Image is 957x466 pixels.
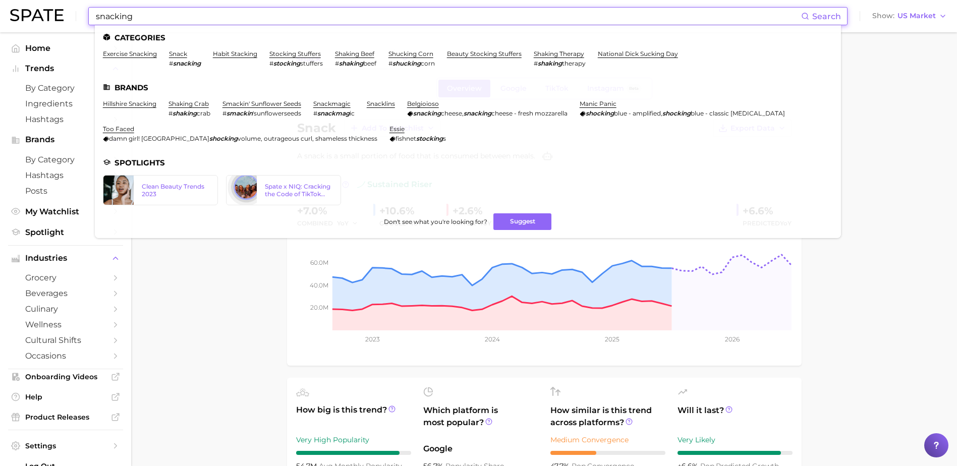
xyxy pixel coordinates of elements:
a: Hashtags [8,111,123,127]
span: # [335,60,339,67]
span: cheese [441,109,462,117]
a: wellness [8,317,123,332]
span: blue - classic [MEDICAL_DATA] [691,109,785,117]
a: hillshire snacking [103,100,156,107]
em: shocking [662,109,691,117]
a: Ingredients [8,96,123,111]
button: Brands [8,132,123,147]
a: national dick sucking day [598,50,678,57]
div: Spate x NIQ: Cracking the Code of TikTok Shop [265,183,332,198]
em: shaking [339,60,363,67]
button: Trends [8,61,123,76]
a: Posts [8,183,123,199]
span: Product Releases [25,413,106,422]
span: wellness [25,320,106,329]
a: smackin' sunflower seeds [222,100,301,107]
em: shocking [586,109,614,117]
a: occasions [8,348,123,364]
span: blue - amplified [614,109,661,117]
span: My Watchlist [25,207,106,216]
a: essie [389,125,405,133]
span: Show [872,13,894,19]
div: , [580,109,785,117]
a: grocery [8,270,123,285]
span: Don't see what you're looking for? [384,218,487,225]
a: cultural shifts [8,332,123,348]
span: Hashtags [25,170,106,180]
span: Home [25,43,106,53]
a: beauty stocking stuffers [447,50,522,57]
div: 4 / 10 [550,451,665,455]
em: shaking [173,109,197,117]
a: culinary [8,301,123,317]
li: Brands [103,83,833,92]
a: My Watchlist [8,204,123,219]
a: snacklins [367,100,395,107]
a: snackmagic [313,100,351,107]
div: Very High Popularity [296,434,411,446]
a: shucking corn [388,50,433,57]
div: Clean Beauty Trends 2023 [142,183,209,198]
span: How similar is this trend across platforms? [550,404,665,429]
span: # [269,60,273,67]
span: stuffers [300,60,323,67]
span: volume, outrageous curl, shameless thickness [238,135,377,142]
a: exercise snacking [103,50,157,57]
span: by Category [25,83,106,93]
span: fishnet [396,135,416,142]
li: Categories [103,33,833,42]
tspan: 2025 [605,335,620,343]
span: Google [423,443,538,455]
span: # [313,109,317,117]
a: Hashtags [8,167,123,183]
span: # [534,60,538,67]
em: snacking [173,60,201,67]
a: Product Releases [8,410,123,425]
em: shocking [209,135,238,142]
a: Clean Beauty Trends 2023 [103,175,218,205]
span: Brands [25,135,106,144]
button: Suggest [493,213,551,230]
span: Trends [25,64,106,73]
a: Spotlight [8,224,123,240]
div: 9 / 10 [296,451,411,455]
span: # [388,60,392,67]
span: Ingredients [25,99,106,108]
span: corn [421,60,435,67]
span: cheese - fresh mozzarella [491,109,568,117]
span: Spotlight [25,227,106,237]
span: damn girl! [GEOGRAPHIC_DATA] [109,135,209,142]
span: How big is this trend? [296,404,411,429]
a: by Category [8,80,123,96]
em: shaking [538,60,562,67]
img: SPATE [10,9,64,21]
a: Spate x NIQ: Cracking the Code of TikTok Shop [226,175,341,205]
span: Which platform is most popular? [423,404,538,438]
em: shucking [392,60,421,67]
a: stocking stuffers [269,50,321,57]
span: culinary [25,304,106,314]
a: habit stacking [213,50,257,57]
a: too faced [103,125,134,133]
a: beverages [8,285,123,301]
em: smackin [227,109,253,117]
em: stocking [273,60,300,67]
span: Help [25,392,106,401]
span: US Market [897,13,936,19]
button: ShowUS Market [870,10,949,23]
span: s [443,135,446,142]
span: grocery [25,273,106,282]
div: , [407,109,568,117]
span: # [169,60,173,67]
em: snacking [464,109,491,117]
tspan: 2023 [365,335,379,343]
button: Industries [8,251,123,266]
a: Settings [8,438,123,453]
span: therapy [562,60,586,67]
span: cultural shifts [25,335,106,345]
em: stocking [416,135,443,142]
a: Onboarding Videos [8,369,123,384]
li: Spotlights [103,158,833,167]
a: snack [169,50,187,57]
div: Very Likely [678,434,793,446]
